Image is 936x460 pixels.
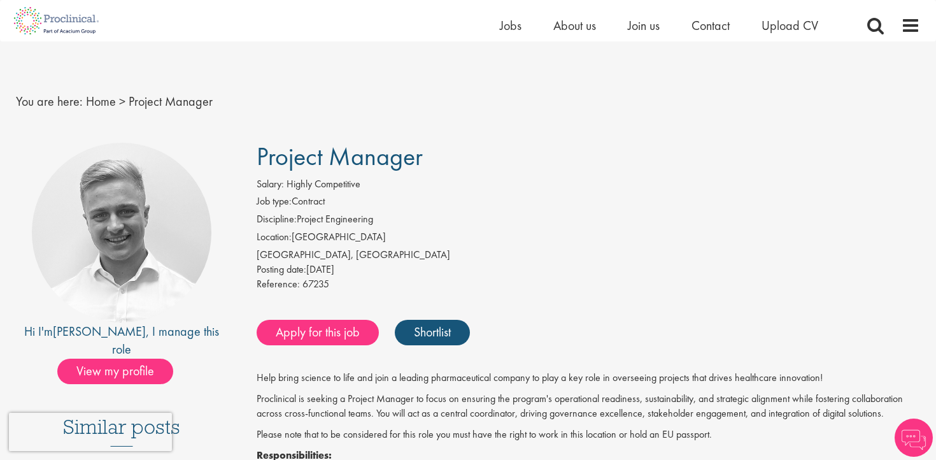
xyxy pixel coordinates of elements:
div: [DATE] [257,262,921,277]
span: Highly Competitive [287,177,360,190]
span: View my profile [57,359,173,384]
label: Reference: [257,277,300,292]
span: You are here: [16,93,83,110]
li: Contract [257,194,921,212]
img: imeage of recruiter Joshua Bye [32,143,211,322]
p: Please note that to be considered for this role you must have the right to work in this location ... [257,428,921,442]
label: Job type: [257,194,292,209]
li: [GEOGRAPHIC_DATA] [257,230,921,248]
iframe: reCAPTCHA [9,413,172,451]
a: [PERSON_NAME] [53,323,146,340]
label: Discipline: [257,212,297,227]
a: Upload CV [762,17,818,34]
label: Salary: [257,177,284,192]
img: Chatbot [895,419,933,457]
a: View my profile [57,361,186,378]
a: Contact [691,17,730,34]
a: Apply for this job [257,320,379,345]
div: Hi I'm , I manage this role [16,322,228,359]
a: Join us [628,17,660,34]
a: Jobs [500,17,521,34]
span: Project Manager [257,140,423,173]
span: Project Manager [129,93,213,110]
a: breadcrumb link [86,93,116,110]
a: About us [553,17,596,34]
div: [GEOGRAPHIC_DATA], [GEOGRAPHIC_DATA] [257,248,921,262]
span: Posting date: [257,262,306,276]
span: > [119,93,125,110]
li: Project Engineering [257,212,921,230]
p: Help bring science to life and join a leading pharmaceutical company to play a key role in overse... [257,371,921,385]
label: Location: [257,230,292,245]
a: Shortlist [395,320,470,345]
span: 67235 [302,277,329,291]
p: Proclinical is seeking a Project Manager to focus on ensuring the program's operational readiness... [257,392,921,421]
